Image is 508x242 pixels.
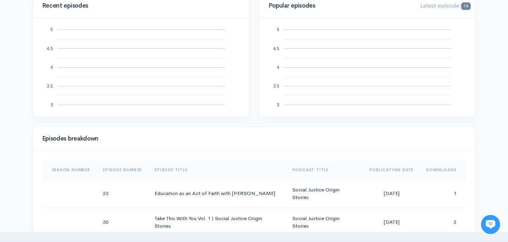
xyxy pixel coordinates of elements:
[481,215,500,234] iframe: gist-messenger-bubble-iframe
[276,102,279,107] text: 3
[42,2,235,9] h4: Recent episodes
[97,208,148,236] td: 30
[50,27,52,32] text: 5
[5,93,154,102] p: Find an answer quickly
[97,160,148,180] th: Sort column
[286,179,363,208] td: Social Justice Origin Stories
[51,66,95,72] span: New conversation
[269,2,411,9] h4: Popular episodes
[363,179,420,208] td: [DATE]
[420,2,470,9] span: Latest episode:
[148,160,286,180] th: Sort column
[273,84,279,88] text: 3.5
[50,65,52,70] text: 4
[6,61,153,78] button: New conversation
[50,102,52,107] text: 3
[46,84,52,88] text: 3.5
[420,208,466,236] td: 2
[97,179,148,208] td: 23
[276,27,279,32] text: 5
[461,2,470,10] span: 14
[269,27,466,107] svg: A chart.
[273,46,279,51] text: 4.5
[276,65,279,70] text: 4
[17,106,148,122] input: Search articles
[286,160,363,180] th: Sort column
[42,135,461,142] h4: Episodes breakdown
[420,179,466,208] td: 1
[363,160,420,180] th: Sort column
[420,160,466,180] th: Sort column
[42,27,240,107] svg: A chart.
[148,179,286,208] td: Education as an Act of Faith with [PERSON_NAME]
[148,208,286,236] td: Take This With You Vol. 1 | Social Justice Origin Stories
[46,46,52,51] text: 4.5
[42,160,97,180] th: Sort column
[286,208,363,236] td: Social Justice Origin Stories
[363,208,420,236] td: [DATE]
